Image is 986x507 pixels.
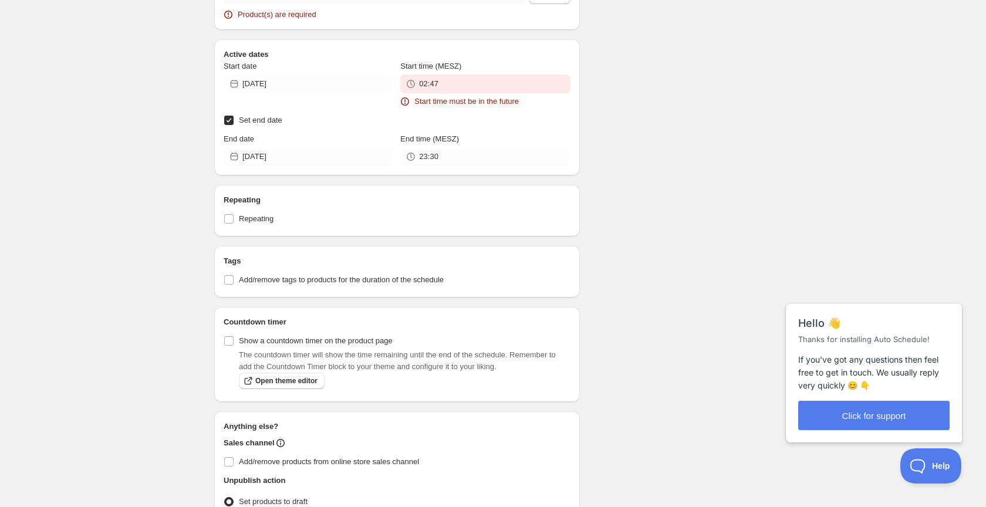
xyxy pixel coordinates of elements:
span: Add/remove tags to products for the duration of the schedule [239,275,444,284]
span: Add/remove products from online store sales channel [239,457,419,466]
h2: Active dates [224,49,570,60]
span: Start time (MESZ) [400,62,461,70]
span: End time (MESZ) [400,134,459,143]
span: End date [224,134,254,143]
h2: Anything else? [224,421,570,432]
span: Repeating [239,214,273,223]
h2: Tags [224,255,570,267]
p: The countdown timer will show the time remaining until the end of the schedule. Remember to add t... [239,349,570,373]
iframe: Help Scout Beacon - Messages and Notifications [780,274,969,448]
span: Open theme editor [255,376,318,386]
a: Open theme editor [239,373,325,389]
h2: Sales channel [224,437,275,449]
span: Set products to draft [239,497,308,506]
span: Set end date [239,116,282,124]
h2: Repeating [224,194,570,206]
span: Show a countdown timer on the product page [239,336,393,345]
span: Start date [224,62,256,70]
h2: Countdown timer [224,316,570,328]
h2: Unpublish action [224,475,285,486]
span: Start time must be in the future [414,96,519,107]
span: Product(s) are required [238,9,316,21]
iframe: Help Scout Beacon - Open [900,448,963,484]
